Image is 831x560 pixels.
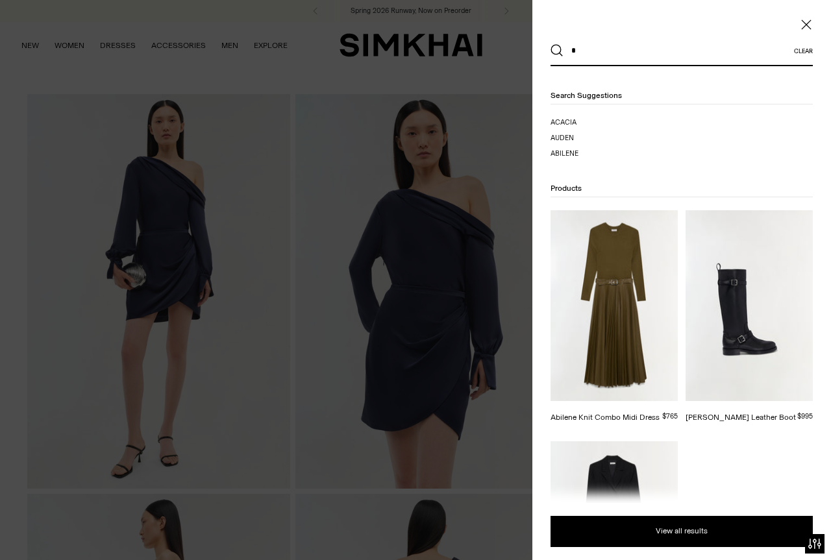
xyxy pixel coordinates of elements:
a: acacia [551,117,678,128]
span: $995 [797,412,813,420]
span: $765 [662,412,678,420]
mark: a [551,134,555,142]
mark: a [551,149,555,158]
button: View all results [551,516,813,547]
div: Abilene Knit Combo Midi Dress [551,411,660,423]
a: Abilene Knit Combo Midi Dress Abilene Knit Combo Midi Dress $765 [551,210,678,423]
button: Close [800,18,813,31]
span: bilene [555,149,578,158]
input: What are you looking for? [564,36,794,65]
span: cacia [555,118,577,127]
img: Abilene Knit Combo Midi Dress [551,210,678,401]
mark: a [551,118,555,127]
button: Clear [794,47,813,55]
a: abilene [551,149,678,159]
button: Search [551,44,564,57]
span: uden [555,134,574,142]
a: Noah Moto Leather Boot [PERSON_NAME] Leather Boot $995 [686,210,813,423]
a: auden [551,133,678,143]
span: Products [551,184,582,193]
img: Noah Moto Leather Boot [686,210,813,401]
div: [PERSON_NAME] Leather Boot [686,411,796,423]
span: Search suggestions [551,91,622,100]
